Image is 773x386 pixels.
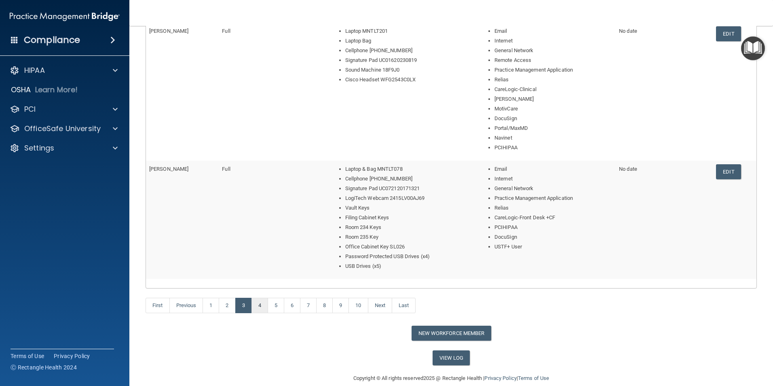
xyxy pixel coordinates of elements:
[619,28,637,34] span: No date
[24,34,80,46] h4: Compliance
[54,352,90,360] a: Privacy Policy
[10,66,118,75] a: HIPAA
[35,85,78,95] p: Learn More!
[345,164,472,174] li: Laptop & Bag MNTLT078
[619,166,637,172] span: No date
[146,298,170,313] a: First
[10,104,118,114] a: PCI
[494,232,612,242] li: DocuSign
[494,164,612,174] li: Email
[169,298,203,313] a: Previous
[149,28,188,34] span: [PERSON_NAME]
[11,85,31,95] p: OSHA
[219,298,235,313] a: 2
[484,375,516,381] a: Privacy Policy
[494,75,612,85] li: Relias
[10,143,118,153] a: Settings
[494,26,612,36] li: Email
[494,55,612,65] li: Remote Access
[494,213,612,223] li: CareLogic-Front Desk +CF
[345,193,472,203] li: LogiTech Webcam 2415LV00AJ69
[345,174,472,184] li: Cellphone [PHONE_NUMBER]
[203,298,219,313] a: 1
[494,104,612,114] li: MotivCare
[345,223,472,232] li: Room 234 Keys
[494,193,612,203] li: Practice Management Application
[716,26,741,41] a: Edit
[24,124,101,134] p: OfficeSafe University
[494,223,612,232] li: PCIHIPAA
[10,8,120,25] img: PMB logo
[251,298,268,313] a: 4
[316,298,333,313] a: 8
[348,298,368,313] a: 10
[345,46,472,55] li: Cellphone [PHONE_NUMBER]
[494,174,612,184] li: Internet
[345,36,472,46] li: Laptop Bag
[494,123,612,133] li: Portal/MaxMD
[268,298,284,313] a: 5
[494,242,612,252] li: USTF+ User
[494,94,612,104] li: [PERSON_NAME]
[284,298,300,313] a: 6
[24,66,45,75] p: HIPAA
[392,298,416,313] a: Last
[222,166,230,172] span: Full
[345,232,472,242] li: Room 235 Key
[716,164,741,179] a: Edit
[345,203,472,213] li: Vault Keys
[11,352,44,360] a: Terms of Use
[345,75,472,85] li: Cisco Headset WFG2543C0LX
[494,133,612,143] li: Navinet
[345,55,472,65] li: Signature Pad UC01620230819
[368,298,392,313] a: Next
[345,252,472,261] li: Password Protected USB Drives (x4)
[300,298,317,313] a: 7
[345,242,472,252] li: Office Cabinet Key SL026
[11,363,77,371] span: Ⓒ Rectangle Health 2024
[24,143,54,153] p: Settings
[345,184,472,193] li: Signature Pad UC072120171321
[345,261,472,271] li: USB Drives (x5)
[412,326,491,341] button: New Workforce Member
[494,184,612,193] li: General Network
[235,298,252,313] a: 3
[494,203,612,213] li: Relias
[10,124,118,134] a: OfficeSafe University
[433,350,470,365] a: View Log
[24,104,36,114] p: PCI
[494,85,612,94] li: CareLogic-Clinical
[345,65,472,75] li: Sound Machine 18F9J0
[741,36,765,60] button: Open Resource Center
[149,166,188,172] span: [PERSON_NAME]
[518,375,549,381] a: Terms of Use
[345,213,472,223] li: Filing Cabinet Keys
[494,114,612,123] li: DocuSign
[494,46,612,55] li: General Network
[222,28,230,34] span: Full
[345,26,472,36] li: Laptop MNTLT201
[494,65,612,75] li: Practice Management Application
[494,143,612,153] li: PCIHIPAA
[332,298,349,313] a: 9
[494,36,612,46] li: Internet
